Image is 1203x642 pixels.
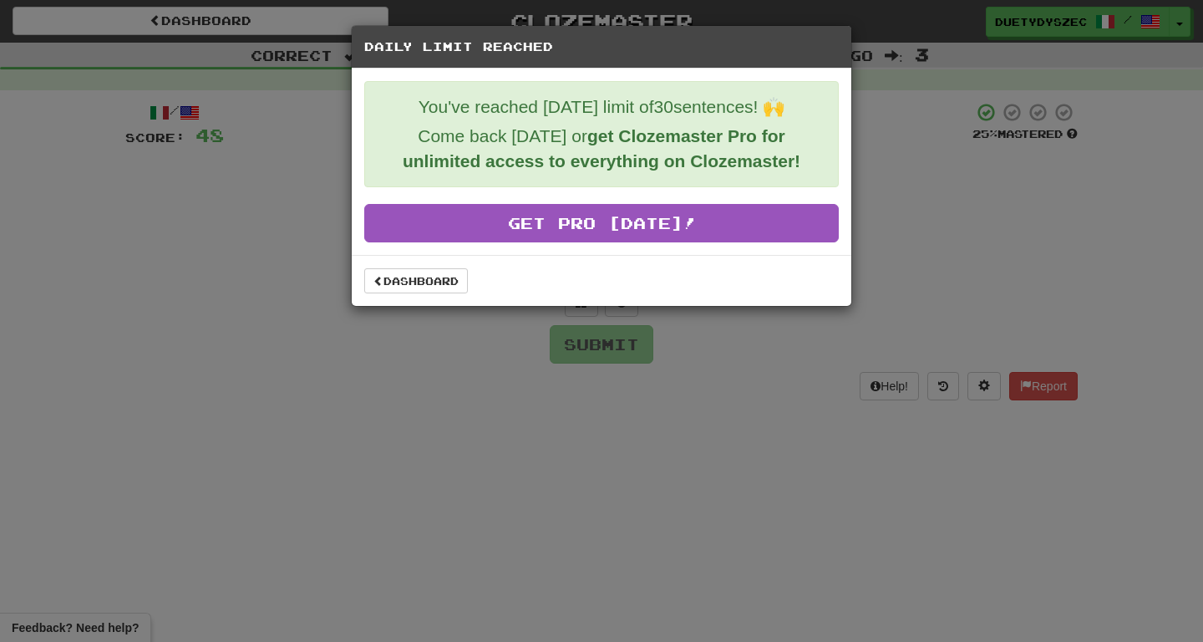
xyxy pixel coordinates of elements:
a: Dashboard [364,268,468,293]
h5: Daily Limit Reached [364,38,839,55]
a: Get Pro [DATE]! [364,204,839,242]
strong: get Clozemaster Pro for unlimited access to everything on Clozemaster! [403,126,800,171]
p: You've reached [DATE] limit of 30 sentences! 🙌 [378,94,825,120]
p: Come back [DATE] or [378,124,825,174]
